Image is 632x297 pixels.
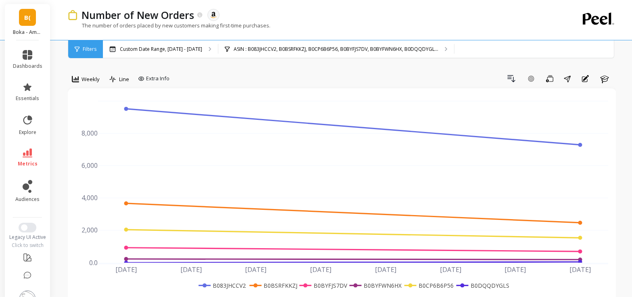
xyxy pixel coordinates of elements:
[82,75,100,83] span: Weekly
[83,46,96,52] span: Filters
[15,196,40,203] span: audiences
[19,129,36,136] span: explore
[82,8,194,22] p: Number of New Orders
[471,282,509,289] text: B0DQQDYGLS
[120,46,202,52] p: Custom Date Range, [DATE] - [DATE]
[5,242,50,249] div: Click to switch
[5,234,50,241] div: Legacy UI Active
[18,161,38,167] span: metrics
[68,22,270,29] p: The number of orders placed by new customers making first-time purchases.
[210,11,217,19] img: api.amazon.svg
[13,63,42,69] span: dashboards
[19,223,36,232] button: Switch to New UI
[13,29,42,36] p: Boka - Amazon (Essor)
[16,95,39,102] span: essentials
[24,13,31,22] span: B(
[234,46,438,52] p: ASIN : B083JHCCV2, B0BSRFKKZJ, B0CP6B6P56, B0BYFJS7DV, B0BYFWN6HX, B0DQQDYGL...
[146,75,170,83] span: Extra Info
[68,10,77,20] img: header icon
[119,75,129,83] span: Line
